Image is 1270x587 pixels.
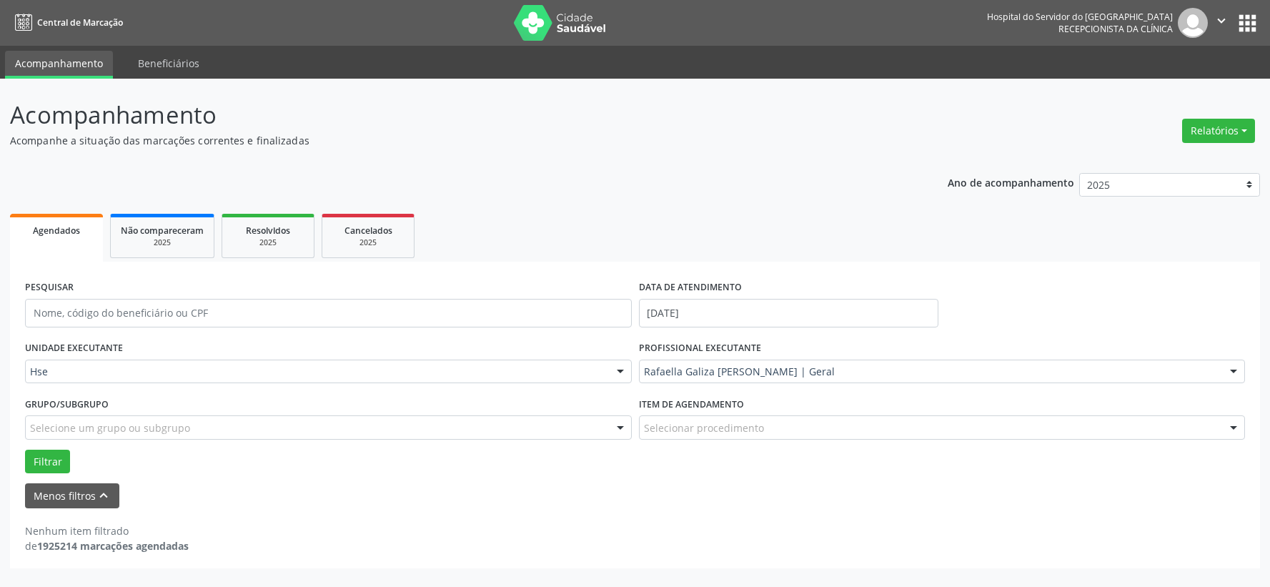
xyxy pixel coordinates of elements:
[10,133,885,148] p: Acompanhe a situação das marcações correntes e finalizadas
[1214,13,1229,29] i: 
[232,237,304,248] div: 2025
[25,299,632,327] input: Nome, código do beneficiário ou CPF
[639,277,742,299] label: DATA DE ATENDIMENTO
[30,420,190,435] span: Selecione um grupo ou subgrupo
[644,365,1216,379] span: Rafaella Galiza [PERSON_NAME] | Geral
[10,11,123,34] a: Central de Marcação
[10,97,885,133] p: Acompanhamento
[37,539,189,553] strong: 1925214 marcações agendadas
[37,16,123,29] span: Central de Marcação
[344,225,392,237] span: Cancelados
[639,337,761,360] label: PROFISSIONAL EXECUTANTE
[5,51,113,79] a: Acompanhamento
[25,393,109,415] label: Grupo/Subgrupo
[25,538,189,553] div: de
[25,523,189,538] div: Nenhum item filtrado
[25,277,74,299] label: PESQUISAR
[332,237,404,248] div: 2025
[128,51,209,76] a: Beneficiários
[25,337,123,360] label: UNIDADE EXECUTANTE
[644,420,764,435] span: Selecionar procedimento
[987,11,1173,23] div: Hospital do Servidor do [GEOGRAPHIC_DATA]
[1235,11,1260,36] button: apps
[25,450,70,474] button: Filtrar
[121,237,204,248] div: 2025
[246,225,290,237] span: Resolvidos
[639,393,744,415] label: Item de agendamento
[639,299,938,327] input: Selecione um intervalo
[96,488,111,503] i: keyboard_arrow_up
[1182,119,1255,143] button: Relatórios
[1178,8,1208,38] img: img
[25,483,119,508] button: Menos filtroskeyboard_arrow_up
[1208,8,1235,38] button: 
[948,173,1074,191] p: Ano de acompanhamento
[33,225,80,237] span: Agendados
[1058,23,1173,35] span: Recepcionista da clínica
[121,225,204,237] span: Não compareceram
[30,365,602,379] span: Hse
